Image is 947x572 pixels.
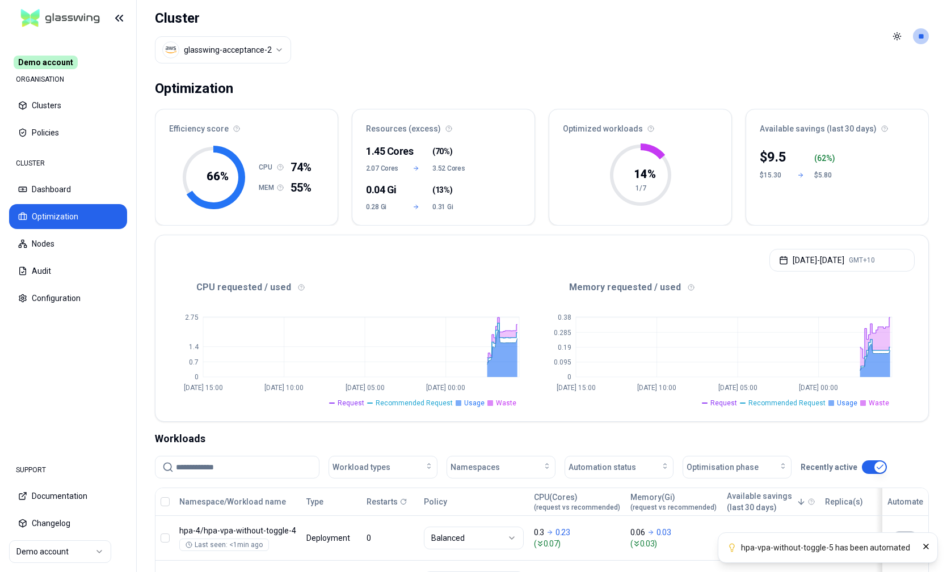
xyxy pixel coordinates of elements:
img: GlassWing [16,5,104,32]
button: Close [919,533,933,562]
button: Audit [9,259,127,283]
button: Documentation [9,484,127,509]
span: Usage [837,399,857,408]
div: 1.45 Cores [366,143,399,159]
tspan: 0 [195,373,199,381]
div: ( %) [814,152,841,164]
button: Policies [9,120,127,145]
button: Replica(s) [825,490,863,513]
button: Automation status [565,456,674,478]
button: [DATE]-[DATE]GMT+10 [769,249,915,272]
button: Changelog [9,511,127,536]
p: 62 [817,152,826,164]
div: SUPPORT [9,459,127,481]
span: Optimisation phase [687,461,759,473]
button: Dashboard [9,177,127,202]
button: Clusters [9,93,127,118]
button: Memory(Gi)(request vs recommended) [630,490,717,513]
tspan: 0.19 [558,344,571,351]
div: CPU requested / used [169,281,542,294]
tspan: 0.38 [558,313,571,321]
span: GMT+10 [849,256,875,265]
p: 0.23 [555,527,570,538]
span: Request [710,399,737,408]
span: Recommended Request [748,399,826,408]
div: Last seen: <1min ago [186,540,263,549]
button: Nodes [9,231,127,256]
div: 0.04 Gi [366,182,399,198]
button: Select a value [155,36,291,63]
div: Policy [424,496,524,507]
div: Memory requested / used [542,281,915,294]
tspan: [DATE] 05:00 [346,384,385,392]
span: Automation status [569,461,636,473]
span: Demo account [14,56,78,69]
tspan: [DATE] 05:00 [718,384,757,392]
div: $5.80 [814,171,841,180]
tspan: 66 % [207,170,229,183]
h1: Cluster [155,9,291,27]
span: 0.31 Gi [432,202,466,211]
div: hpa-vpa-without-toggle-5 has been automated [727,542,910,553]
span: 70% [435,146,450,157]
span: Workload types [332,461,390,473]
span: Usage [464,399,485,408]
span: Waste [496,399,516,408]
h1: MEM [259,183,277,192]
tspan: 0 [567,373,571,381]
p: 0.03 [656,527,671,538]
button: Namespace/Workload name [179,490,286,513]
div: Resources (excess) [352,109,534,141]
button: CPU(Cores)(request vs recommended) [534,490,620,513]
h1: CPU [259,163,277,172]
button: Workload types [329,456,437,478]
button: Optimization [9,204,127,229]
p: Recently active [801,461,857,473]
span: Namespaces [451,461,500,473]
tspan: [DATE] 10:00 [264,384,304,392]
button: Optimisation phase [683,456,792,478]
tspan: 0.7 [189,358,199,366]
span: 55% [291,180,312,196]
tspan: [DATE] 00:00 [426,384,465,392]
div: 0 [367,532,414,544]
span: ( ) [432,184,452,196]
tspan: 1/7 [635,184,646,192]
div: Efficiency score [155,109,338,141]
span: ( ) [432,146,452,157]
span: Recommended Request [376,399,453,408]
tspan: [DATE] 15:00 [557,384,596,392]
span: Waste [869,399,889,408]
button: Namespaces [447,456,555,478]
tspan: 2.75 [185,313,199,321]
span: (request vs recommended) [630,503,717,512]
p: hpa-vpa-without-toggle-4 [179,525,296,536]
div: glasswing-acceptance-2 [184,44,272,56]
tspan: 0.095 [554,358,571,366]
div: Optimized workloads [549,109,731,141]
tspan: [DATE] 10:00 [637,384,676,392]
p: 0.06 [630,527,645,538]
div: CLUSTER [9,152,127,175]
div: Deployment [306,532,352,544]
p: 0.3 [534,527,544,538]
div: Optimization [155,77,233,100]
div: CPU(Cores) [534,492,620,512]
tspan: [DATE] 00:00 [799,384,838,392]
div: Available savings (last 30 days) [746,109,928,141]
tspan: 0.285 [554,329,571,337]
button: Available savings(last 30 days) [727,490,806,513]
p: 9.5 [767,148,786,166]
span: 3.52 Cores [432,164,466,173]
span: (request vs recommended) [534,503,620,512]
div: Memory(Gi) [630,492,717,512]
span: ( 0.03 ) [630,538,717,549]
p: Restarts [367,496,398,507]
button: Type [306,490,323,513]
span: 13% [435,184,450,196]
tspan: 1.4 [189,343,199,351]
div: Automate [887,496,923,507]
div: $ [760,148,787,166]
div: ORGANISATION [9,68,127,91]
span: 74% [291,159,312,175]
